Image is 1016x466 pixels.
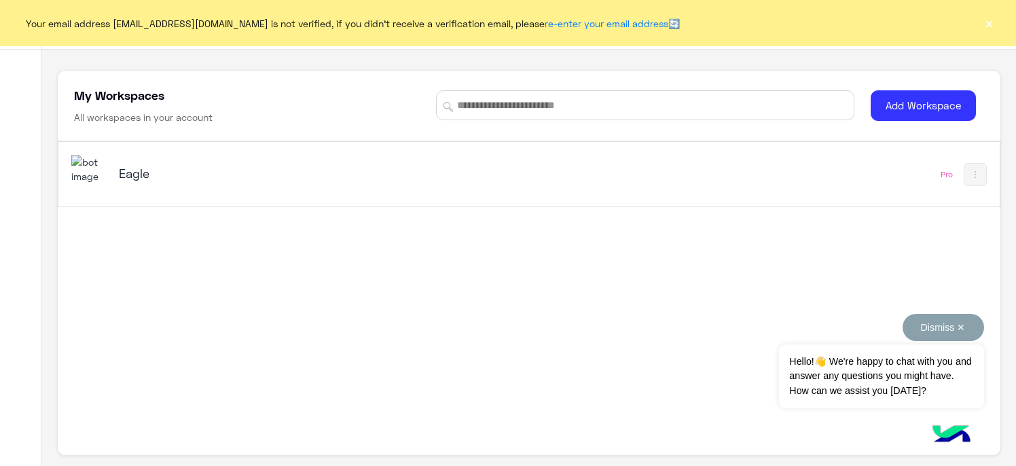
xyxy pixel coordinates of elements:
div: Pro [941,169,953,180]
span: Your email address [EMAIL_ADDRESS][DOMAIN_NAME] is not verified, if you didn't receive a verifica... [26,16,680,31]
button: Add Workspace [871,90,976,121]
h5: Eagle [119,165,448,181]
span: Hello!👋 We're happy to chat with you and answer any questions you might have. How can we assist y... [779,344,983,408]
a: re-enter your email address [545,18,668,29]
button: Dismiss ✕ [903,314,984,341]
img: 713415422032625 [71,155,108,184]
h6: All workspaces in your account [74,111,213,124]
button: × [982,16,996,30]
h5: My Workspaces [74,87,164,103]
img: hulul-logo.png [928,412,975,459]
